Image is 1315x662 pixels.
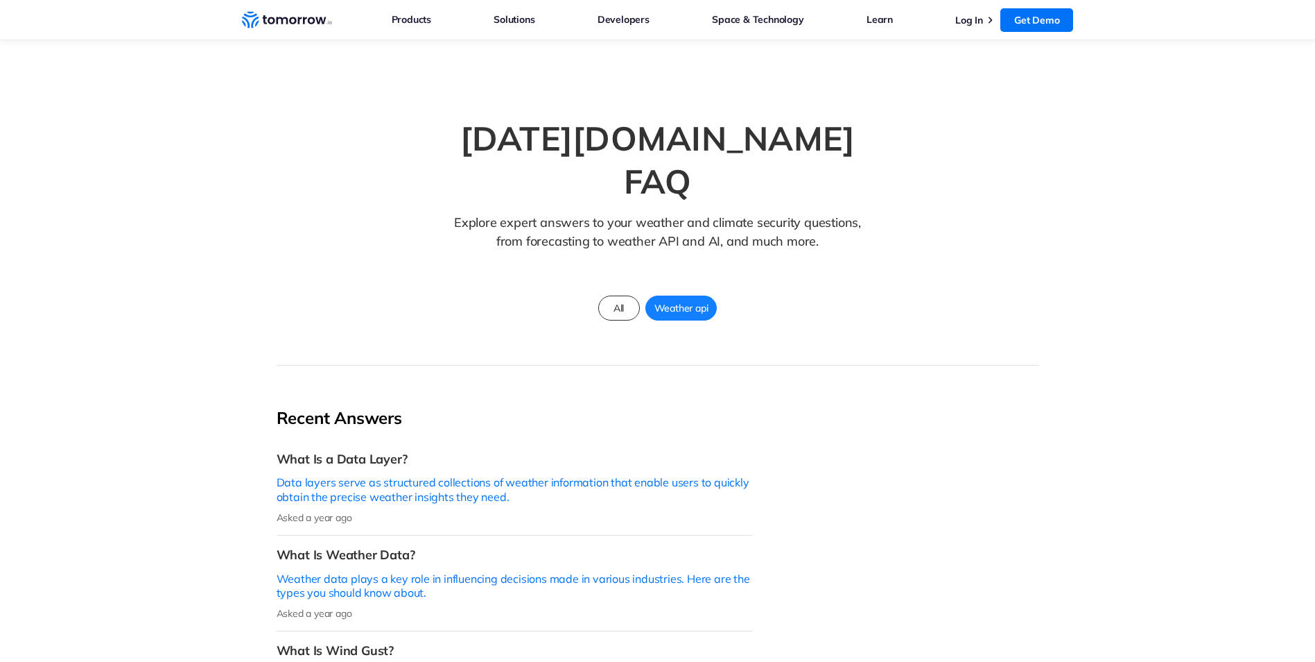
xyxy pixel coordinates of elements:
[866,10,893,28] a: Learn
[242,10,332,31] a: Home link
[277,607,752,620] p: Asked a year ago
[277,451,752,467] h3: What Is a Data Layer?
[598,296,640,321] a: All
[605,299,632,317] span: All
[277,536,752,631] a: What Is Weather Data?Weather data plays a key role in influencing decisions made in various indus...
[392,10,431,28] a: Products
[645,296,717,321] a: Weather api
[598,10,650,28] a: Developers
[422,117,894,203] h1: [DATE][DOMAIN_NAME] FAQ
[646,299,717,317] span: Weather api
[494,10,534,28] a: Solutions
[277,407,752,429] h2: Recent Answers
[277,440,752,536] a: What Is a Data Layer?Data layers serve as structured collections of weather information that enab...
[277,572,752,601] p: Weather data plays a key role in influencing decisions made in various industries. Here are the t...
[448,213,867,272] p: Explore expert answers to your weather and climate security questions, from forecasting to weathe...
[277,643,752,659] h3: What Is Wind Gust?
[277,511,752,524] p: Asked a year ago
[277,547,752,563] h3: What Is Weather Data?
[712,10,803,28] a: Space & Technology
[277,475,752,504] p: Data layers serve as structured collections of weather information that enable users to quickly o...
[955,14,983,26] a: Log In
[1000,8,1073,32] a: Get Demo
